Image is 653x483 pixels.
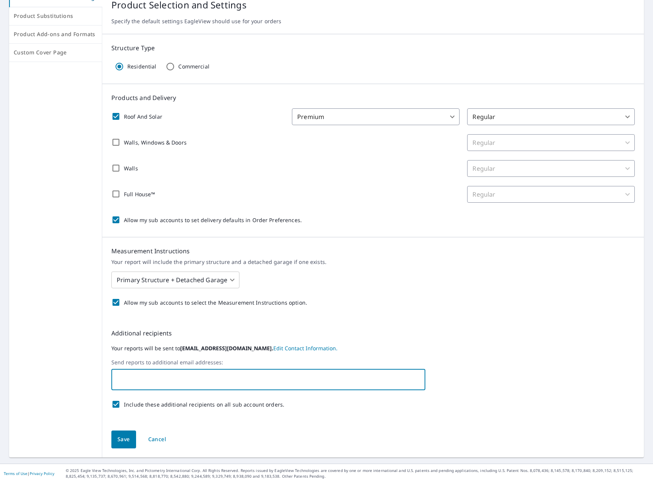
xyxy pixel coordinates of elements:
[124,164,138,172] p: Walls
[124,190,155,198] p: Full House™
[111,246,635,256] p: Measurement Instructions
[111,359,635,366] label: Send reports to additional email addresses:
[127,63,156,70] p: Residential
[111,329,635,338] p: Additional recipients
[111,269,239,291] div: Primary Structure + Detached Garage
[14,48,97,57] span: Custom Cover Page
[111,259,635,265] p: Your report will include the primary structure and a detached garage if one exists.
[142,431,173,448] button: Cancel
[467,134,635,151] div: Regular
[124,113,162,121] p: Roof And Solar
[111,93,635,102] p: Products and Delivery
[148,435,166,444] span: Cancel
[124,216,302,224] p: Allow my sub accounts to set delivery defaults in Order Preferences.
[467,160,635,177] div: Regular
[273,345,338,352] a: EditContactInfo
[467,186,635,203] div: Regular
[292,108,460,125] div: Premium
[14,30,97,39] span: Product Add-ons and Formats
[180,345,273,352] b: [EMAIL_ADDRESS][DOMAIN_NAME].
[124,138,187,146] p: Walls, Windows & Doors
[4,471,27,476] a: Terms of Use
[111,43,635,52] p: Structure Type
[4,471,54,476] p: |
[124,299,307,307] p: Allow my sub accounts to select the Measurement Instructions option.
[467,108,635,125] div: Regular
[178,63,209,70] p: Commercial
[117,435,130,444] span: Save
[14,11,97,21] span: Product Substitutions
[111,431,136,448] button: Save
[124,400,284,408] p: Include these additional recipients on all sub account orders.
[111,18,635,25] p: Specify the default settings EagleView should use for your orders
[30,471,54,476] a: Privacy Policy
[111,344,635,353] label: Your reports will be sent to
[66,468,649,479] p: © 2025 Eagle View Technologies, Inc. and Pictometry International Corp. All Rights Reserved. Repo...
